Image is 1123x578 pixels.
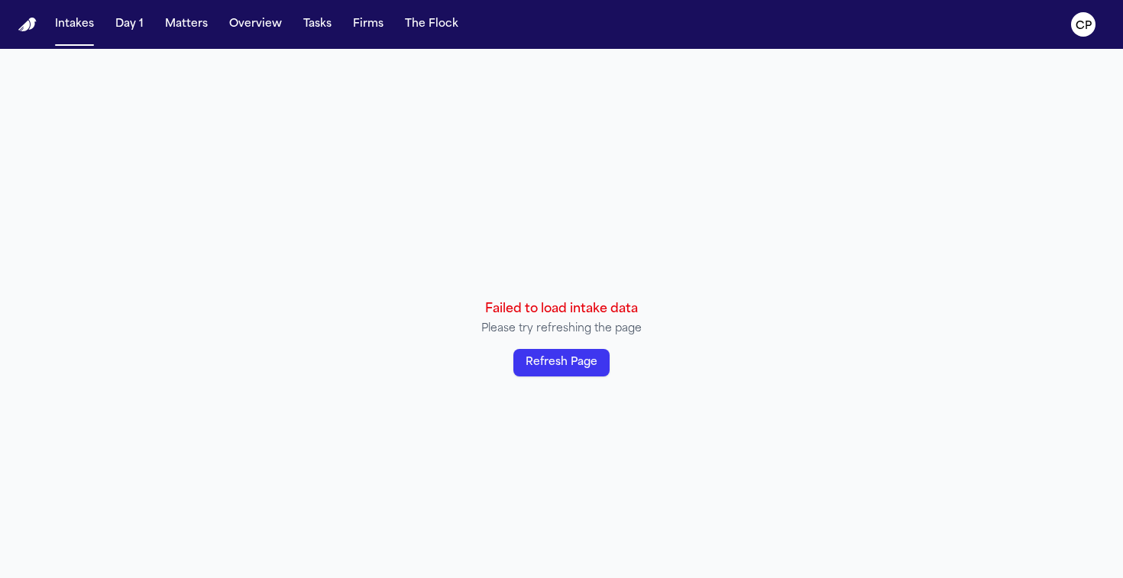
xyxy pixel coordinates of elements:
button: Matters [159,11,214,38]
button: Intakes [49,11,100,38]
p: Failed to load intake data [481,300,642,318]
p: Please try refreshing the page [481,321,642,337]
text: CP [1076,21,1092,31]
button: Tasks [297,11,338,38]
button: Overview [223,11,288,38]
button: Refresh Page [513,349,610,376]
a: Home [18,18,37,32]
button: Day 1 [109,11,150,38]
button: The Flock [399,11,464,38]
img: Finch Logo [18,18,37,32]
button: Firms [347,11,390,38]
